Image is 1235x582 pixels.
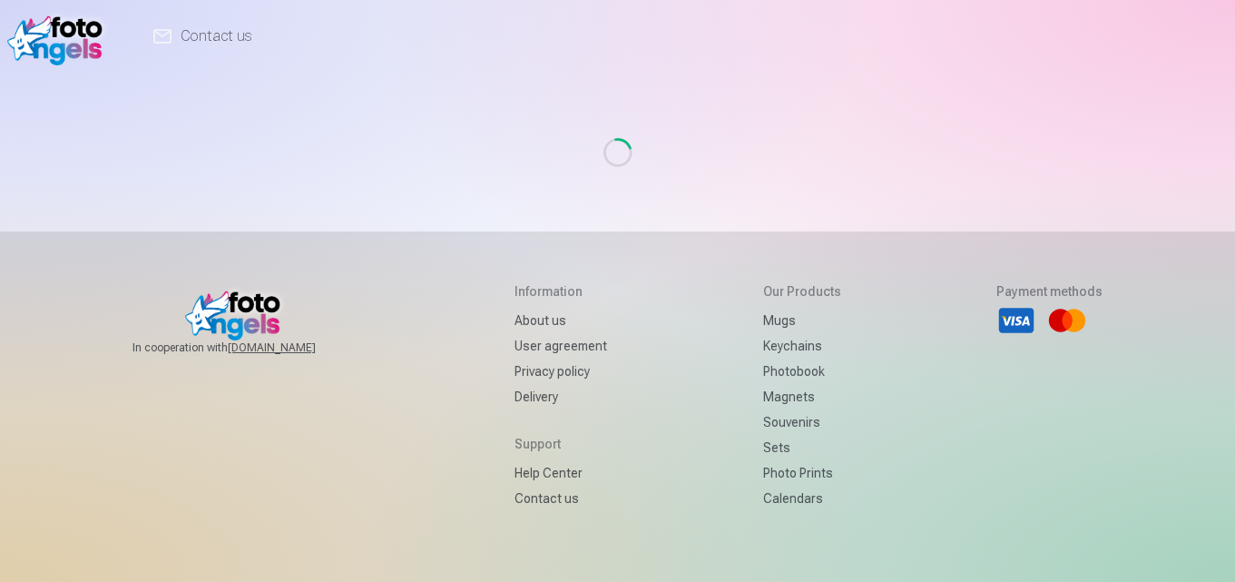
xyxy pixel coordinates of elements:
[515,435,607,453] h5: Support
[763,384,841,409] a: Magnets
[515,460,607,486] a: Help Center
[515,486,607,511] a: Contact us
[763,282,841,301] h5: Our products
[763,435,841,460] a: Sets
[515,333,607,359] a: User agreement
[996,282,1103,301] h5: Payment methods
[515,308,607,333] a: About us
[763,359,841,384] a: Photobook
[515,359,607,384] a: Privacy policy
[515,384,607,409] a: Delivery
[763,486,841,511] a: Calendars
[7,7,112,65] img: /fa2
[228,340,359,355] a: [DOMAIN_NAME]
[132,340,359,355] span: In cooperation with
[763,460,841,486] a: Photo prints
[996,301,1036,340] li: Visa
[763,333,841,359] a: Keychains
[1047,301,1087,340] li: Mastercard
[763,409,841,435] a: Souvenirs
[515,282,607,301] h5: Information
[763,308,841,333] a: Mugs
